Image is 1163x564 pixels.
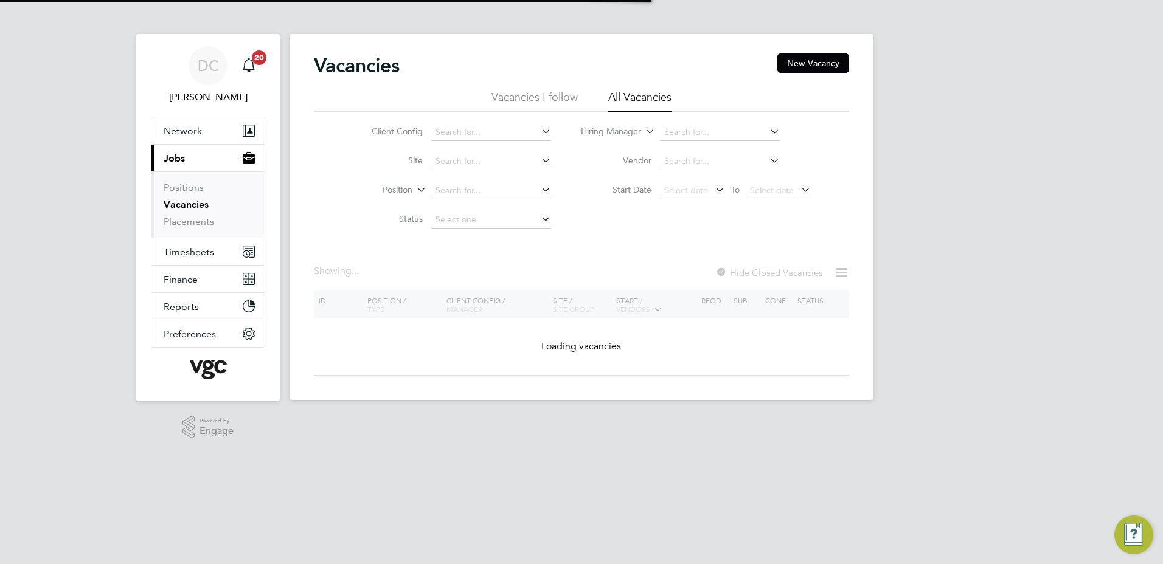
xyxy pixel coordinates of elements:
[664,185,708,196] span: Select date
[151,46,265,105] a: DC[PERSON_NAME]
[200,416,234,426] span: Powered by
[581,155,651,166] label: Vendor
[164,153,185,164] span: Jobs
[314,53,400,78] h2: Vacancies
[164,125,202,137] span: Network
[660,124,780,141] input: Search for...
[431,182,551,199] input: Search for...
[151,117,265,144] button: Network
[431,153,551,170] input: Search for...
[190,360,227,379] img: vgcgroup-logo-retina.png
[164,182,204,193] a: Positions
[151,145,265,171] button: Jobs
[727,182,743,198] span: To
[151,266,265,292] button: Finance
[151,360,265,379] a: Go to home page
[353,213,423,224] label: Status
[581,184,651,195] label: Start Date
[164,216,214,227] a: Placements
[777,53,849,73] button: New Vacancy
[715,267,822,278] label: Hide Closed Vacancies
[164,199,209,210] a: Vacancies
[151,320,265,347] button: Preferences
[1114,515,1153,554] button: Engage Resource Center
[200,426,234,436] span: Engage
[431,124,551,141] input: Search for...
[353,155,423,166] label: Site
[491,90,578,112] li: Vacancies I follow
[164,301,199,312] span: Reports
[151,238,265,265] button: Timesheets
[431,211,551,229] input: Select one
[571,126,641,138] label: Hiring Manager
[660,153,780,170] input: Search for...
[182,416,234,439] a: Powered byEngage
[198,58,219,74] span: DC
[136,34,280,401] nav: Main navigation
[352,265,359,277] span: ...
[750,185,794,196] span: Select date
[314,265,361,278] div: Showing
[151,171,265,238] div: Jobs
[151,293,265,320] button: Reports
[151,90,265,105] span: Danny Carr
[252,50,266,65] span: 20
[237,46,261,85] a: 20
[608,90,672,112] li: All Vacancies
[164,246,214,258] span: Timesheets
[353,126,423,137] label: Client Config
[164,273,198,285] span: Finance
[164,328,216,340] span: Preferences
[342,184,412,196] label: Position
